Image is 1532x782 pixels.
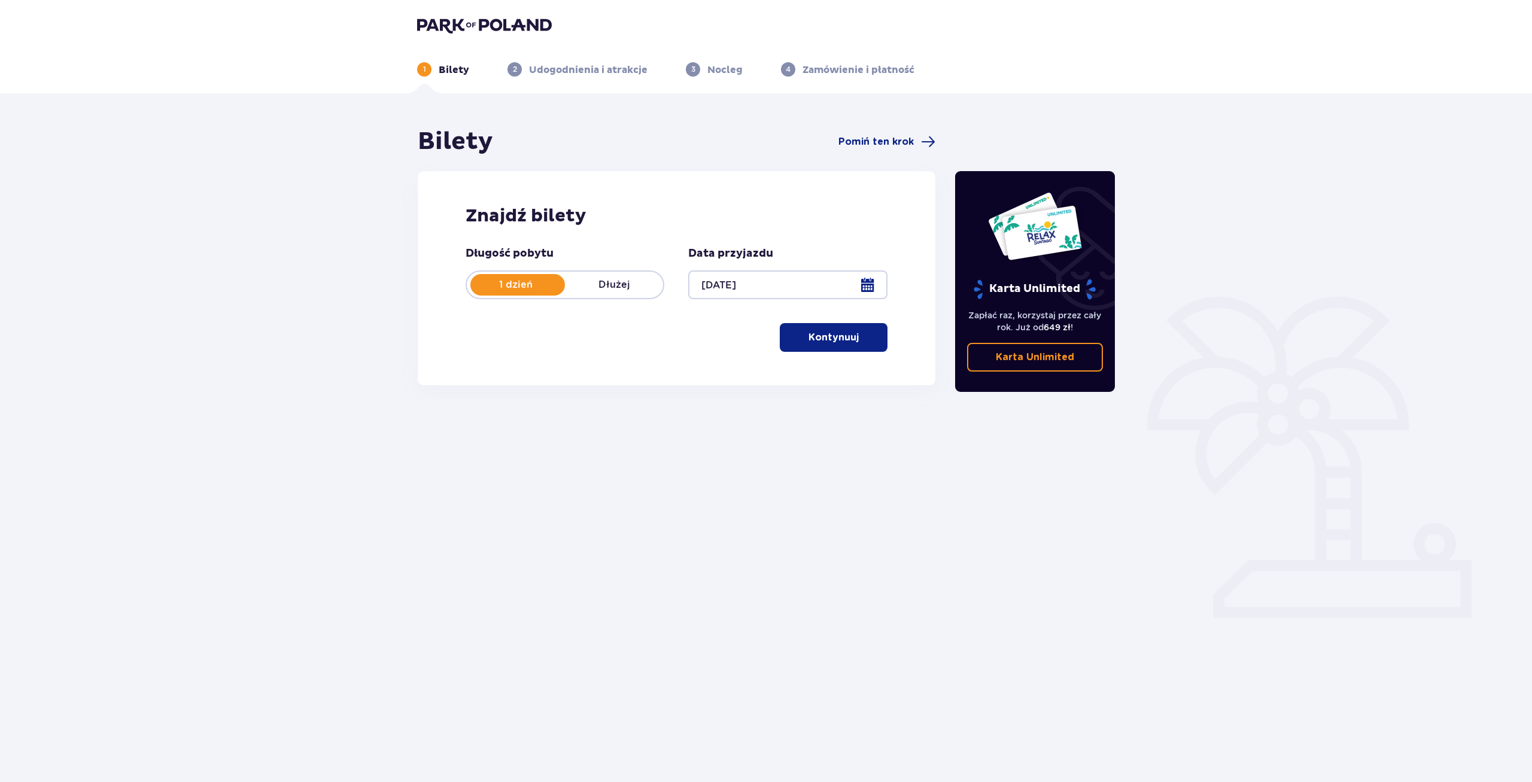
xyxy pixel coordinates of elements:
button: Kontynuuj [780,323,887,352]
p: 3 [691,64,695,75]
img: Dwie karty całoroczne do Suntago z napisem 'UNLIMITED RELAX', na białym tle z tropikalnymi liśćmi... [987,191,1083,261]
p: Kontynuuj [808,331,859,344]
p: Dłużej [565,278,663,291]
div: 1Bilety [417,62,469,77]
p: Zamówienie i płatność [803,63,914,77]
div: 2Udogodnienia i atrakcje [507,62,648,77]
span: 649 zł [1044,322,1071,332]
p: Karta Unlimited [972,279,1097,300]
p: 4 [786,64,791,75]
p: Nocleg [707,63,743,77]
p: Udogodnienia i atrakcje [529,63,648,77]
p: Zapłać raz, korzystaj przez cały rok. Już od ! [967,309,1104,333]
p: Bilety [439,63,469,77]
h2: Znajdź bilety [466,205,887,227]
div: 4Zamówienie i płatność [781,62,914,77]
p: 1 dzień [467,278,565,291]
p: Karta Unlimited [996,351,1074,364]
a: Karta Unlimited [967,343,1104,372]
p: 1 [423,64,426,75]
img: Park of Poland logo [417,17,552,34]
p: 2 [513,64,517,75]
a: Pomiń ten krok [838,135,935,149]
p: Długość pobytu [466,247,554,261]
h1: Bilety [418,127,493,157]
span: Pomiń ten krok [838,135,914,148]
div: 3Nocleg [686,62,743,77]
p: Data przyjazdu [688,247,773,261]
